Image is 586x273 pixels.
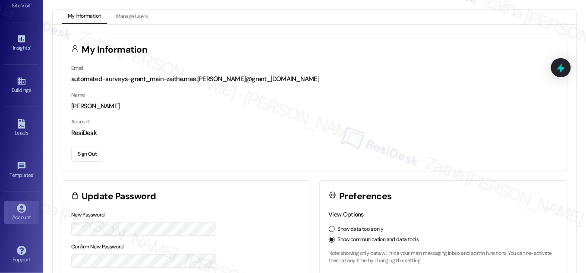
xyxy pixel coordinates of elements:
[71,65,83,72] label: Email
[4,31,39,55] a: Insights •
[4,243,39,267] a: Support
[71,102,558,111] div: [PERSON_NAME]
[33,171,35,177] span: •
[71,211,105,218] label: New Password
[71,129,558,138] div: ResiDesk
[71,75,558,84] div: automated-surveys-grant_main-zaitha.mae.[PERSON_NAME]@grant_[DOMAIN_NAME]
[4,159,39,182] a: Templates •
[82,45,148,54] h3: My Information
[4,201,39,224] a: Account
[4,74,39,97] a: Buildings
[329,250,558,265] p: Note: showing only data will hide your main messaging inbox and admin functions. You can re-activ...
[4,116,39,140] a: Leads
[71,118,90,125] label: Account
[71,147,103,162] button: Sign Out
[31,1,32,7] span: •
[62,9,107,24] button: My Information
[338,226,384,233] label: Show data tools only
[30,44,31,50] span: •
[338,236,419,244] label: Show communication and data tools
[329,210,364,218] label: View Options
[339,192,392,201] h3: Preferences
[71,243,124,250] label: Confirm New Password
[82,192,156,201] h3: Update Password
[71,91,85,98] label: Name
[110,9,154,24] button: Manage Users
